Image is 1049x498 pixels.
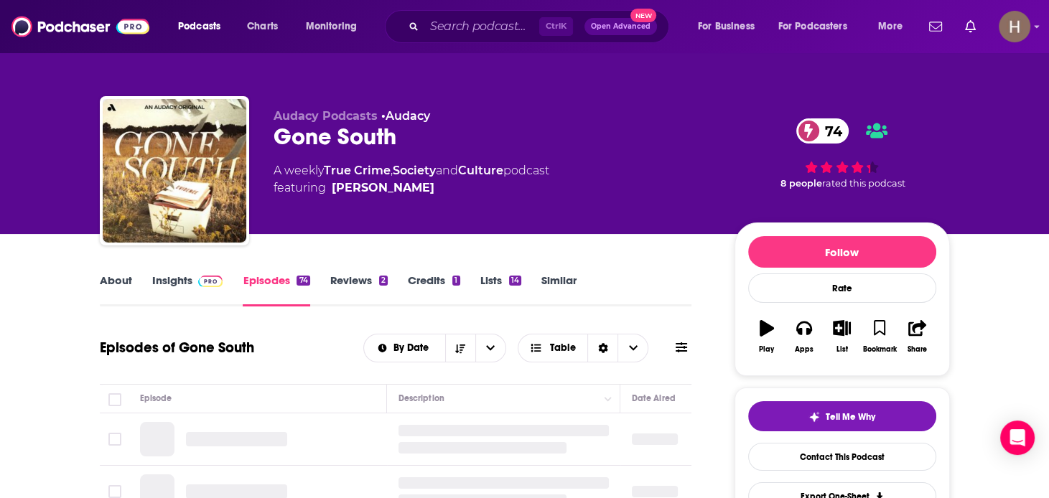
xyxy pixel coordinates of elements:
[836,345,848,354] div: List
[103,99,246,243] img: Gone South
[811,118,849,144] span: 74
[408,273,460,306] a: Credits1
[861,311,898,362] button: Bookmark
[445,334,475,362] button: Sort Direction
[584,18,657,35] button: Open AdvancedNew
[140,390,172,407] div: Episode
[330,273,388,306] a: Reviews2
[759,345,774,354] div: Play
[243,273,309,306] a: Episodes74
[587,334,617,362] div: Sort Direction
[796,118,849,144] a: 74
[878,17,903,37] span: More
[458,164,503,177] a: Culture
[908,345,927,354] div: Share
[475,334,505,362] button: open menu
[541,273,577,306] a: Similar
[785,311,823,362] button: Apps
[999,11,1030,42] span: Logged in as hpoole
[959,14,982,39] a: Show notifications dropdown
[748,443,936,471] a: Contact This Podcast
[999,11,1030,42] img: User Profile
[306,17,357,37] span: Monitoring
[509,276,521,286] div: 14
[274,179,549,197] span: featuring
[452,276,460,286] div: 1
[698,17,755,37] span: For Business
[868,15,920,38] button: open menu
[424,15,539,38] input: Search podcasts, credits, & more...
[1000,421,1035,455] div: Open Intercom Messenger
[808,411,820,423] img: tell me why sparkle
[795,345,813,354] div: Apps
[826,411,875,423] span: Tell Me Why
[274,162,549,197] div: A weekly podcast
[769,15,868,38] button: open menu
[297,276,309,286] div: 74
[386,109,430,123] a: Audacy
[364,343,445,353] button: open menu
[822,178,905,189] span: rated this podcast
[108,485,121,498] span: Toggle select row
[898,311,936,362] button: Share
[748,401,936,431] button: tell me why sparkleTell Me Why
[152,273,223,306] a: InsightsPodchaser Pro
[550,343,576,353] span: Table
[735,109,950,198] div: 74 8 peoplerated this podcast
[748,273,936,303] div: Rate
[398,10,683,43] div: Search podcasts, credits, & more...
[324,164,391,177] a: True Crime
[778,17,847,37] span: For Podcasters
[238,15,286,38] a: Charts
[393,343,434,353] span: By Date
[518,334,649,362] button: Choose View
[332,179,434,197] a: Jed Lipinski
[11,13,149,40] img: Podchaser - Follow, Share and Rate Podcasts
[398,390,444,407] div: Description
[296,15,376,38] button: open menu
[539,17,573,36] span: Ctrl K
[632,390,676,407] div: Date Aired
[363,334,506,362] h2: Choose List sort
[748,236,936,268] button: Follow
[999,11,1030,42] button: Show profile menu
[600,390,617,408] button: Column Actions
[178,17,220,37] span: Podcasts
[480,273,521,306] a: Lists14
[780,178,822,189] span: 8 people
[823,311,860,362] button: List
[748,311,785,362] button: Play
[688,15,773,38] button: open menu
[247,17,278,37] span: Charts
[393,164,436,177] a: Society
[591,23,651,30] span: Open Advanced
[862,345,896,354] div: Bookmark
[436,164,458,177] span: and
[108,433,121,446] span: Toggle select row
[274,109,378,123] span: Audacy Podcasts
[198,276,223,287] img: Podchaser Pro
[100,339,254,357] h1: Episodes of Gone South
[168,15,239,38] button: open menu
[100,273,132,306] a: About
[923,14,948,39] a: Show notifications dropdown
[381,109,430,123] span: •
[379,276,388,286] div: 2
[391,164,393,177] span: ,
[630,9,656,22] span: New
